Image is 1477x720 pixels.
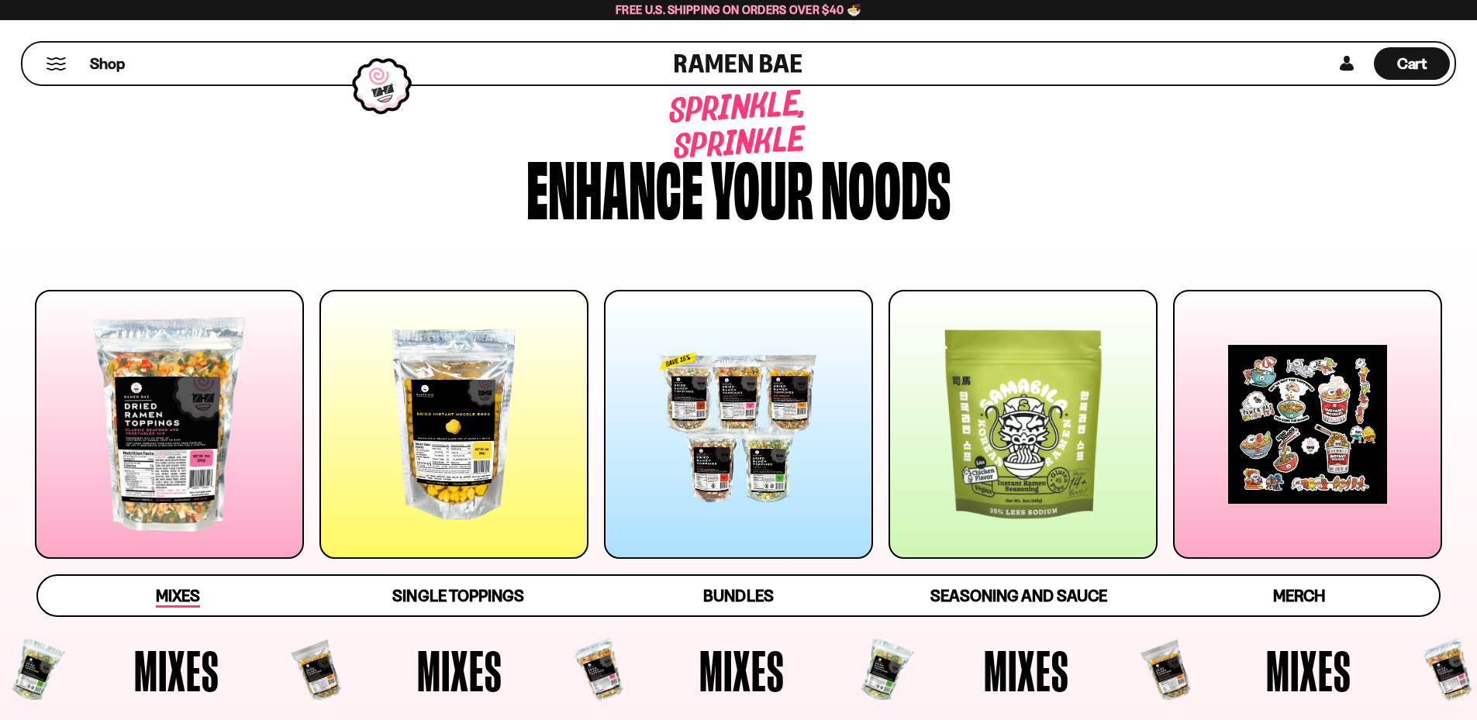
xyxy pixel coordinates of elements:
[821,149,951,222] div: noods
[90,53,125,74] span: Shop
[984,642,1069,699] span: Mixes
[38,576,318,615] a: Mixes
[616,2,861,17] span: Free U.S. Shipping on Orders over $40 🍜
[711,149,813,222] div: your
[599,576,878,615] a: Bundles
[90,47,125,80] a: Shop
[134,642,219,699] span: Mixes
[703,586,773,605] span: Bundles
[699,642,785,699] span: Mixes
[1374,43,1450,84] a: Cart
[878,576,1158,615] a: Seasoning and Sauce
[1266,642,1351,699] span: Mixes
[417,642,502,699] span: Mixes
[1273,586,1325,605] span: Merch
[318,576,598,615] a: Single Toppings
[156,586,200,608] span: Mixes
[46,57,67,71] button: Mobile Menu Trigger
[392,586,523,605] span: Single Toppings
[930,586,1106,605] span: Seasoning and Sauce
[1397,54,1427,73] span: Cart
[1159,576,1439,615] a: Merch
[526,149,703,222] div: Enhance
